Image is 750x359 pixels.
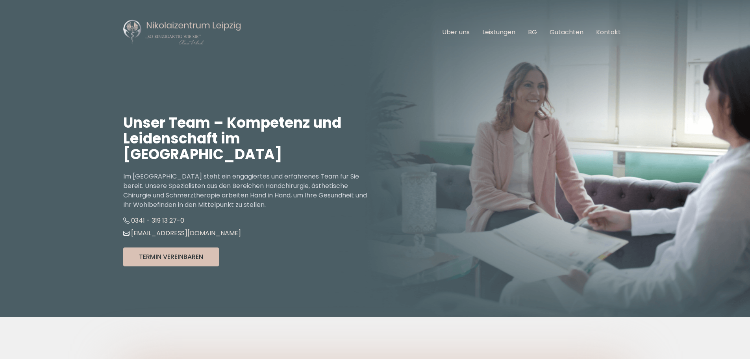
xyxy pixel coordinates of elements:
a: [EMAIL_ADDRESS][DOMAIN_NAME] [123,229,241,238]
a: Kontakt [596,28,621,37]
a: Gutachten [550,28,583,37]
a: Leistungen [482,28,515,37]
a: 0341 - 319 13 27-0 [123,216,184,225]
h1: Unser Team – Kompetenz und Leidenschaft im [GEOGRAPHIC_DATA] [123,115,375,162]
a: BG [528,28,537,37]
a: Über uns [442,28,470,37]
p: Im [GEOGRAPHIC_DATA] steht ein engagiertes und erfahrenes Team für Sie bereit. Unsere Spezialiste... [123,172,375,210]
button: Termin Vereinbaren [123,247,219,266]
img: Nikolaizentrum Leipzig Logo [123,19,241,46]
